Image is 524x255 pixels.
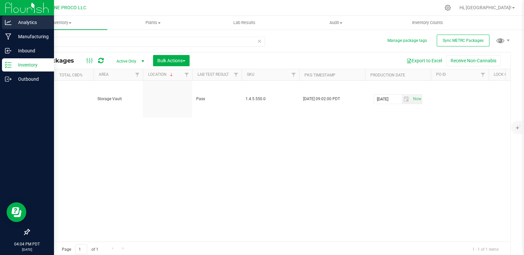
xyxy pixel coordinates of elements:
div: Manage settings [444,5,452,11]
span: Lab Results [224,20,264,26]
span: 1.4.5.550.0 [246,96,295,102]
p: Inbound [12,47,51,55]
a: Pkg Timestamp [304,73,335,77]
a: Filter [288,69,299,80]
span: Set Current date [411,94,423,104]
button: Receive Non-Cannabis [446,55,501,66]
input: 1 [75,244,87,255]
a: Plants [107,16,199,30]
span: Page of 1 [56,244,104,255]
span: DUNE PROCO LLC [48,5,86,11]
p: Inventory [12,61,51,69]
a: Lock Code [494,72,515,77]
a: Filter [231,69,242,80]
a: Total CBD% [59,73,83,77]
span: Sync METRC Packages [443,38,484,43]
a: Lab Results [199,16,290,30]
a: Filter [181,69,192,80]
p: 04:04 PM PDT [3,241,51,247]
a: SKU [247,72,254,77]
span: 1 - 1 of 1 items [467,244,504,254]
a: PO ID [436,72,446,77]
a: Filter [478,69,488,80]
button: Sync METRC Packages [437,35,489,46]
button: Bulk Actions [153,55,190,66]
span: Audit [291,20,381,26]
inline-svg: Manufacturing [5,33,12,40]
span: select [402,95,411,104]
a: Area [99,72,109,77]
a: Inventory Counts [382,16,473,30]
span: Storage Vault [97,96,139,102]
iframe: Resource center [7,202,26,222]
inline-svg: Inventory [5,62,12,68]
inline-svg: Analytics [5,19,12,26]
a: Lab Test Result [197,72,229,77]
span: Inventory [16,20,107,26]
span: Hi, [GEOGRAPHIC_DATA]! [459,5,511,10]
button: Manage package tags [387,38,427,43]
span: Clear [257,37,262,45]
p: Manufacturing [12,33,51,41]
span: Pass [196,96,238,102]
a: Audit [290,16,382,30]
p: Analytics [12,18,51,26]
span: Plants [108,20,198,26]
span: All Packages [34,57,81,64]
inline-svg: Inbound [5,47,12,54]
span: Bulk Actions [157,58,185,63]
a: Inventory [16,16,107,30]
a: Filter [132,69,143,80]
p: [DATE] [3,247,51,252]
input: Search Package ID, Item Name, SKU, Lot or Part Number... [29,37,265,47]
a: Location [148,72,174,77]
inline-svg: Outbound [5,76,12,82]
p: Outbound [12,75,51,83]
a: Production Date [370,73,405,77]
button: Export to Excel [402,55,446,66]
span: [DATE] 09:02:00 PDT [303,96,340,102]
span: select [411,95,422,104]
span: Inventory Counts [403,20,452,26]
